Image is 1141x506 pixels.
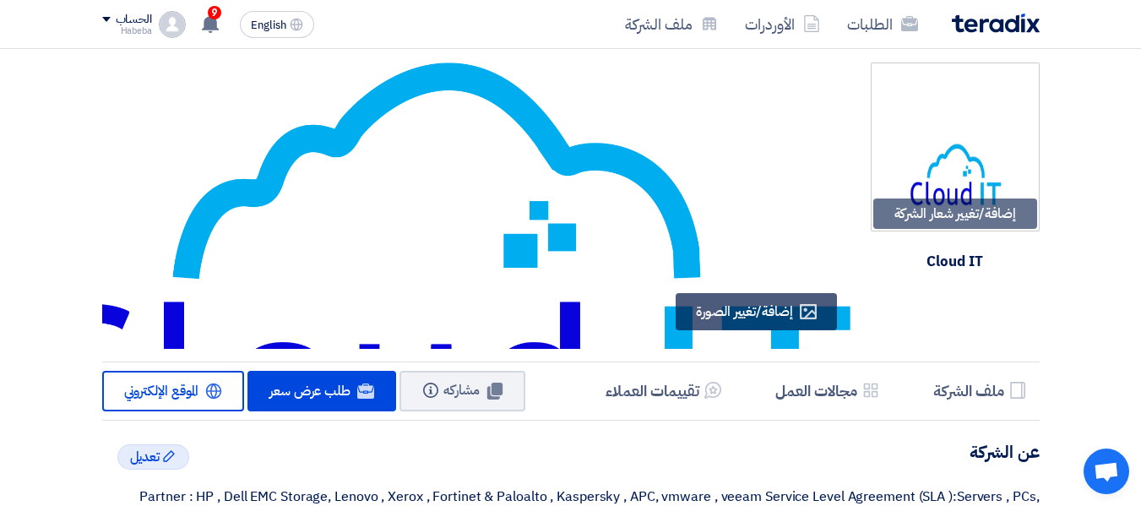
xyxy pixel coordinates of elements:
img: Cover Test [23,63,850,451]
span: 9 [208,6,221,19]
img: Teradix logo [952,14,1040,33]
a: الأوردرات [731,4,834,44]
button: English [240,11,314,38]
a: ملف الشركة [611,4,731,44]
div: الحساب [116,13,152,27]
div: إضافة/تغيير شعار الشركة [873,199,1037,229]
div: Open chat [1084,449,1129,494]
span: English [251,19,286,31]
span: إضافة/تغيير الصورة [696,302,792,322]
span: الموقع الإلكتروني [124,381,199,401]
h5: تقييمات العملاء [606,381,699,400]
div: Habeba [102,26,152,35]
h5: ملف الشركة [933,381,1004,400]
img: profile_test.png [159,11,186,38]
span: تعديل [130,447,160,467]
h5: مجالات العمل [775,381,857,400]
span: مشاركه [443,380,480,400]
a: طلب عرض سعر [247,371,396,411]
h4: عن الشركة [102,441,1040,463]
span: طلب عرض سعر [269,381,350,401]
button: مشاركه [399,371,525,411]
a: الموقع الإلكتروني [102,371,245,411]
a: الطلبات [834,4,932,44]
div: Cloud IT [920,243,989,280]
